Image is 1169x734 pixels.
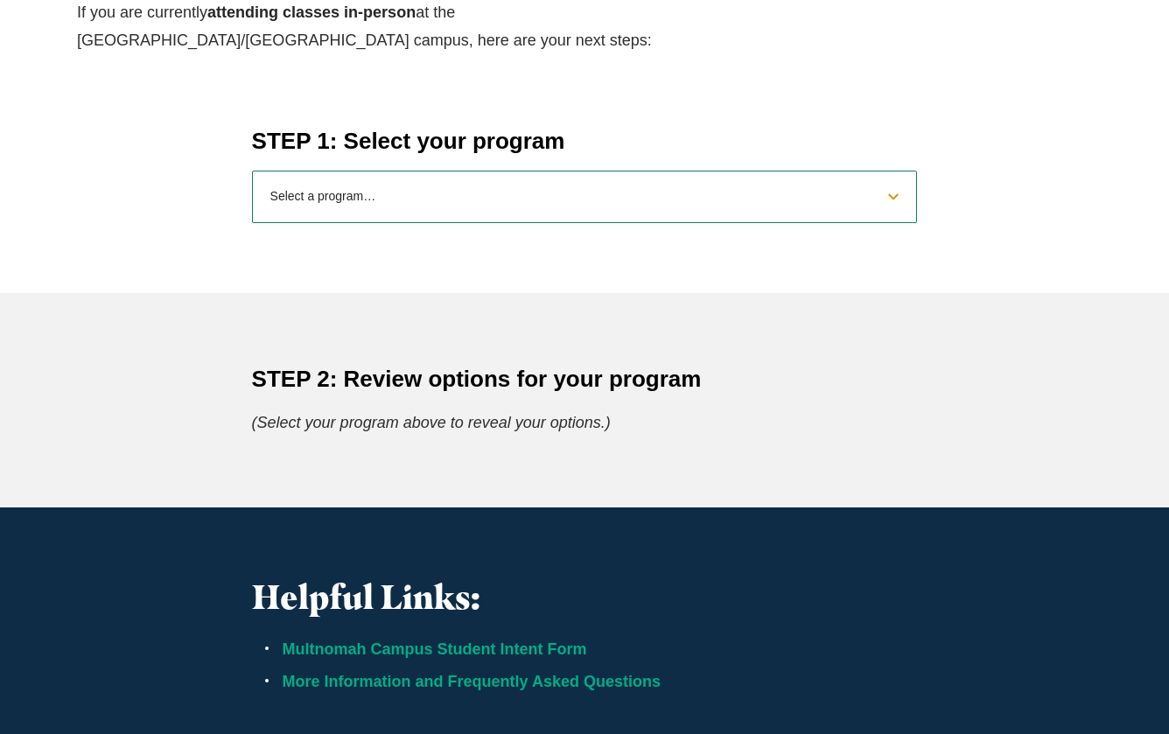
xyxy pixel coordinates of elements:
[283,640,587,658] a: Multnomah Campus Student Intent Form
[252,577,918,618] h3: Helpful Links:
[252,414,611,431] em: (Select your program above to reveal your options.)
[207,3,416,21] strong: attending classes in-person
[252,363,918,395] h4: STEP 2: Review options for your program
[283,673,661,690] a: More Information and Frequently Asked Questions
[252,125,918,157] h4: STEP 1: Select your program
